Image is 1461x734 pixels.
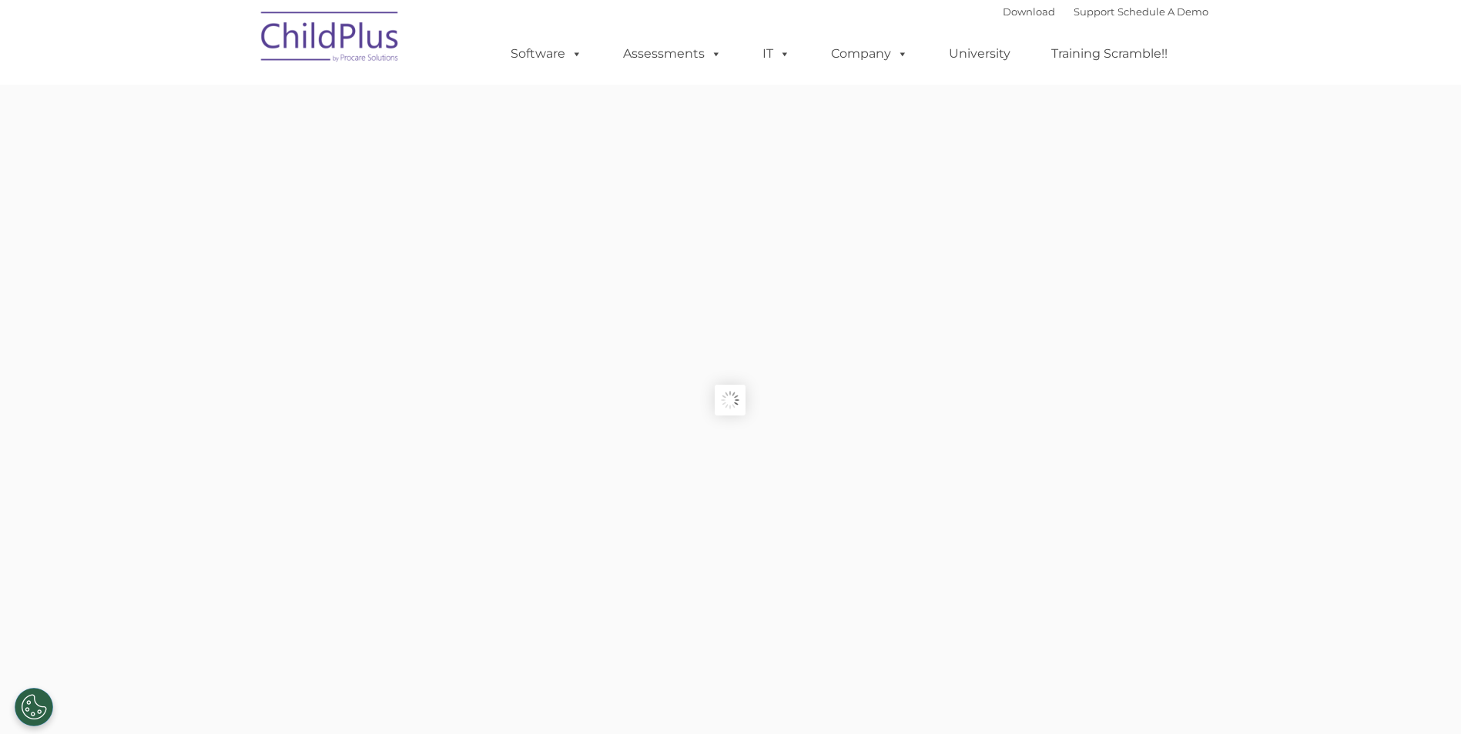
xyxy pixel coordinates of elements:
[1118,5,1208,18] a: Schedule A Demo
[1036,38,1183,69] a: Training Scramble!!
[1003,5,1208,18] font: |
[1003,5,1055,18] a: Download
[15,688,53,726] button: Cookies Settings
[608,38,737,69] a: Assessments
[747,38,806,69] a: IT
[253,1,407,78] img: ChildPlus by Procare Solutions
[495,38,598,69] a: Software
[933,38,1026,69] a: University
[816,38,923,69] a: Company
[1074,5,1114,18] a: Support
